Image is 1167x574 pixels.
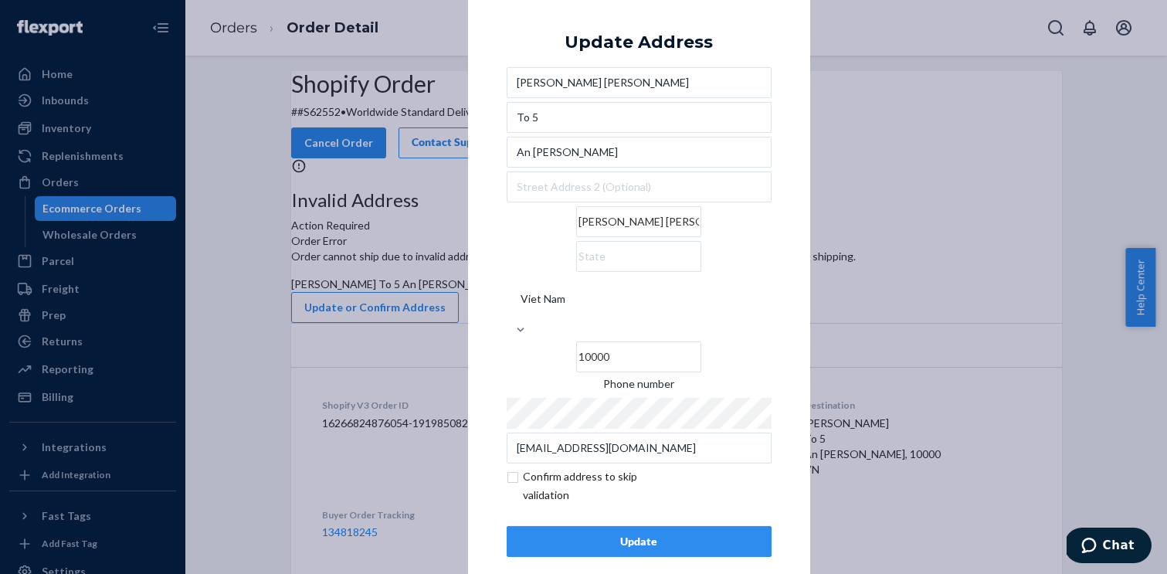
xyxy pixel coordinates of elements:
input: ZIP Code [576,341,701,372]
input: Viet Nam [519,284,521,314]
iframe: Opens a widget where you can chat to one of our agents [1067,528,1152,566]
span: Phone number [603,376,674,398]
input: Street Address 2 (Optional) [507,172,772,202]
input: Street Address [507,137,772,168]
button: Update [507,526,772,557]
input: First & Last Name [507,67,772,98]
input: Company Name [507,102,772,133]
input: State [576,241,701,272]
div: Update [520,534,758,549]
input: Email (Only Required for International) [507,433,772,464]
div: Update Address [565,32,713,51]
input: City [576,206,701,237]
div: Viet Nam [521,291,565,307]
